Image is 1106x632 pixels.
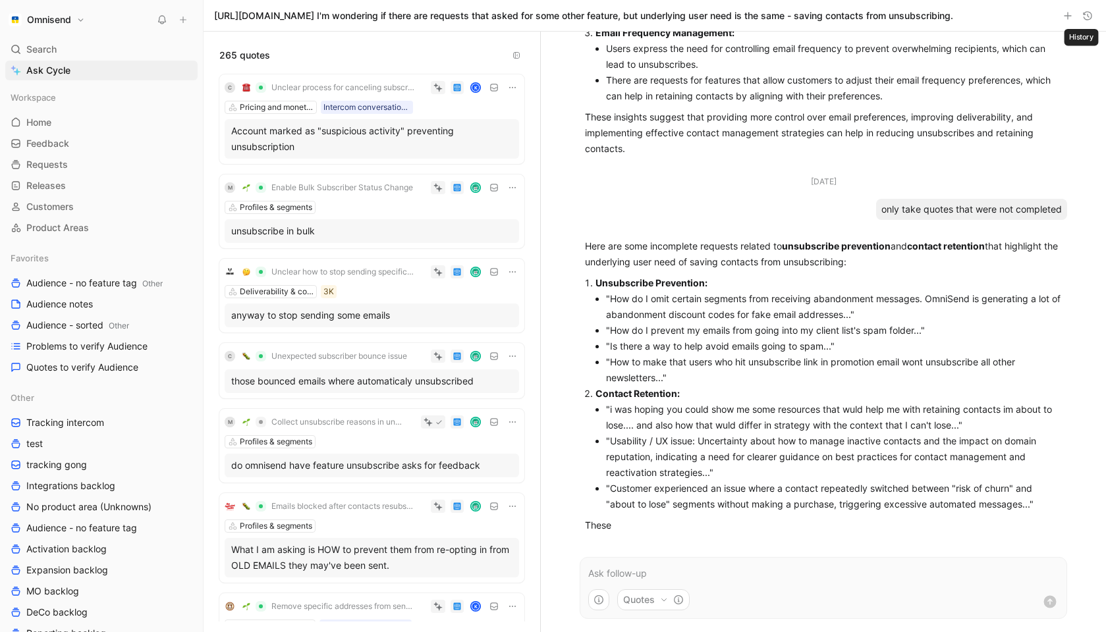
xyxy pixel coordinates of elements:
button: 🐛Emails blocked after contacts resubscribed [238,498,419,514]
button: ☎️Unclear process for canceling subscription or removing card [238,80,419,95]
img: avatar [472,352,480,361]
div: What I am asking is HOW to prevent them from re-opting in from OLD EMAILS they may've been sent. [231,542,512,573]
img: logo [225,501,235,512]
span: Audience - sorted [26,319,129,332]
img: avatar [472,502,480,511]
span: Unclear process for canceling subscription or removing card [271,82,414,93]
strong: contact retention [907,240,985,251]
h1: Omnisend [27,14,71,26]
span: Tracking intercom [26,416,104,429]
span: Expansion backlog [26,564,108,577]
span: Other [11,391,34,404]
img: 🐛 [242,352,250,360]
img: 🌱 [242,602,250,610]
button: Quotes [617,589,690,610]
div: Deliverability & compliance [240,285,314,298]
li: "How do I omit certain segments from receiving abandonment messages. OmniSend is generating a lot... [606,291,1062,323]
a: Problems to verify Audience [5,336,198,356]
span: test [26,437,43,450]
li: "i was hoping you could show me some resources that wuld help me with retaining contacts im about... [606,402,1062,433]
p: These [585,517,1062,533]
span: DeCo backlog [26,606,88,619]
img: Omnisend [9,13,22,26]
div: M [225,182,235,193]
span: Unclear how to stop sending specific emails [271,267,414,277]
img: avatar [472,184,480,192]
a: Feedback [5,134,198,153]
h1: [URL][DOMAIN_NAME] I'm wondering if there are requests that asked for some other feature, but und... [214,9,953,22]
img: avatar [472,268,480,276]
span: Releases [26,179,66,192]
div: Pricing and monetisation [240,101,314,114]
div: those bounced emails where automaticaly unsubscribed [231,373,512,389]
span: Quotes to verify Audience [26,361,138,374]
div: M [225,417,235,427]
div: do omnisend have feature unsubscribe asks for feedback [231,458,512,473]
span: Audience - no feature tag [26,276,163,290]
li: "Customer experienced an issue where a contact repeatedly switched between "risk of churn" and "a... [606,481,1062,512]
a: No product area (Unknowns) [5,497,198,517]
div: anyway to stop sending some emails [231,307,512,323]
div: Profiles & segments [240,201,312,214]
strong: unsubscribe prevention [782,240,891,251]
a: Requests [5,155,198,174]
button: 🌱Remove specific addresses from sent list and analytics [238,598,419,614]
a: Quotes to verify Audience [5,357,198,377]
span: Search [26,41,57,57]
div: Account marked as "suspicious activity" preventing unsubscription [231,123,512,155]
span: Collect unsubscribe reasons in unsubscribe page [271,417,404,427]
div: Search [5,39,198,59]
a: Audience - no feature tagOther [5,273,198,293]
p: These insights suggest that providing more control over email preferences, improving deliverabili... [585,109,1062,157]
li: "How do I prevent my emails from going into my client list's spam folder..." [606,323,1062,338]
strong: Contact Retention: [595,388,680,399]
a: DeCo backlog [5,602,198,622]
span: Ask Cycle [26,63,70,78]
span: Remove specific addresses from sent list and analytics [271,601,414,612]
li: "Usability / UX issue: Uncertainty about how to manage inactive contacts and the impact on domain... [606,433,1062,481]
a: Ask Cycle [5,61,198,80]
img: 🤔 [242,268,250,276]
div: C [225,82,235,93]
span: Problems to verify Audience [26,340,148,353]
a: Tracking intercom [5,413,198,433]
span: Unexpected subscriber bounce issue [271,351,407,361]
span: Other [142,278,163,288]
img: logo [225,601,235,612]
span: Other [109,321,129,330]
li: There are requests for features that allow customers to adjust their email frequency preferences,... [606,72,1062,104]
div: Favorites [5,248,198,268]
div: K [472,602,480,611]
a: Audience - no feature tag [5,518,198,538]
span: Favorites [11,251,49,265]
div: Other [5,388,198,408]
span: Emails blocked after contacts resubscribed [271,501,414,512]
a: Integrations backlog [5,476,198,496]
div: Intercom conversation list between 25_06_02-06_09 paying brands 250609 - Conversation data [DATE]... [323,101,410,114]
span: 265 quotes [219,47,270,63]
span: Activation backlog [26,542,107,556]
img: 🐛 [242,502,250,510]
p: Here are some incomplete requests related to and that highlight the underlying user need of savin... [585,238,1062,270]
a: Expansion backlog [5,560,198,580]
span: Enable Bulk Subscriber Status Change [271,182,413,193]
span: Product Areas [26,221,89,234]
a: MO backlog [5,581,198,601]
span: Feedback [26,137,69,150]
span: Audience notes [26,298,93,311]
img: avatar [472,418,480,427]
div: C [225,351,235,361]
img: 🌱 [242,418,250,426]
li: "Is there a way to help avoid emails going to spam..." [606,338,1062,354]
span: Integrations backlog [26,479,115,492]
span: tracking gong [26,458,87,471]
a: Audience - sortedOther [5,315,198,335]
img: ☎️ [242,84,250,92]
span: MO backlog [26,585,79,598]
a: tracking gong [5,455,198,475]
button: 🤔Unclear how to stop sending specific emails [238,264,419,280]
span: Requests [26,158,68,171]
li: "How to make that users who hit unsubscribe link in promotion email wont unsubscribe all other ne... [606,354,1062,386]
div: Profiles & segments [240,519,312,533]
div: Profiles & segments [240,435,312,448]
